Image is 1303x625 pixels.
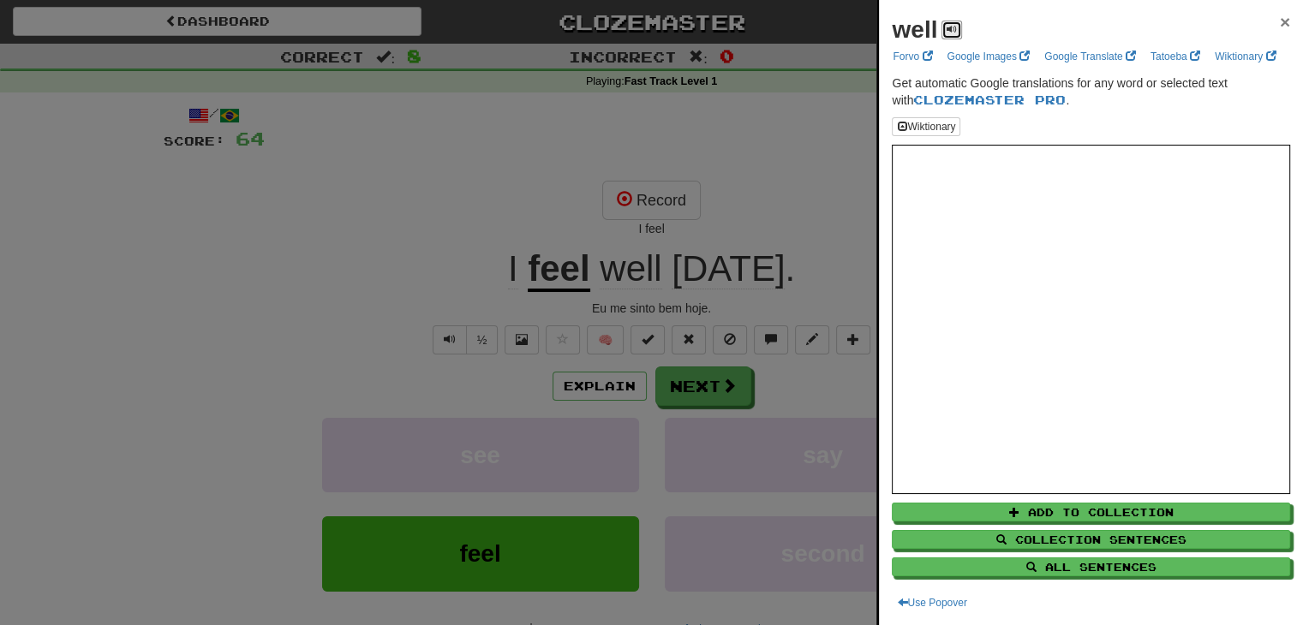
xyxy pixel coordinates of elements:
span: × [1280,12,1290,32]
button: Wiktionary [892,117,960,136]
a: Google Images [941,47,1035,66]
p: Get automatic Google translations for any word or selected text with . [892,74,1290,109]
button: Use Popover [892,593,971,612]
a: Google Translate [1039,47,1141,66]
a: Clozemaster Pro [913,92,1066,107]
a: Tatoeba [1145,47,1205,66]
strong: well [892,16,937,43]
a: Wiktionary [1210,47,1281,66]
a: Forvo [888,47,937,66]
button: All Sentences [892,557,1290,576]
button: Close [1280,13,1290,31]
button: Collection Sentences [892,530,1290,549]
button: Add to Collection [892,503,1290,521]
